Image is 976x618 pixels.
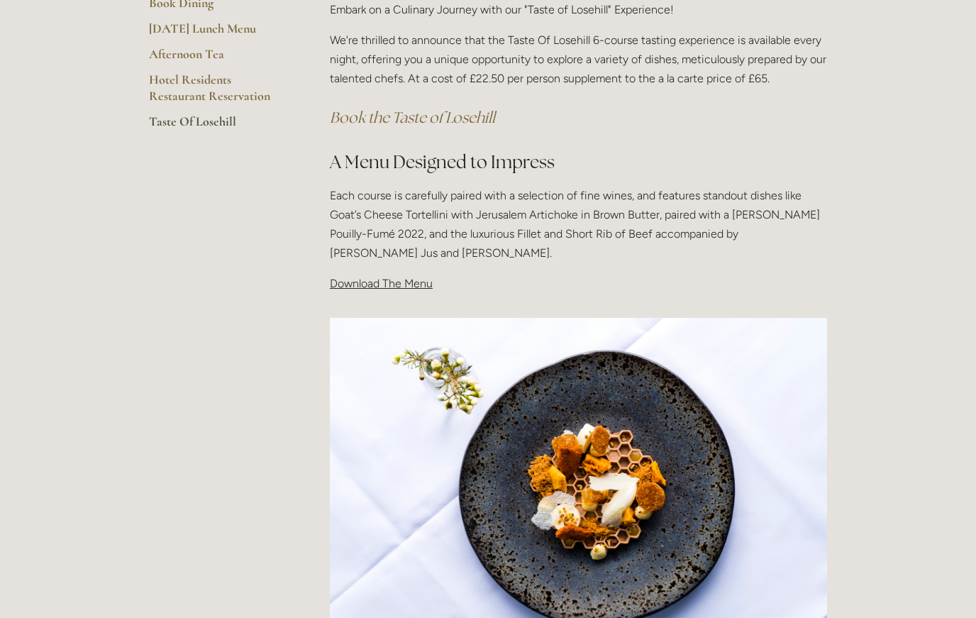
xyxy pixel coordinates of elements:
a: [DATE] Lunch Menu [149,21,284,47]
h2: A Menu Designed to Impress [330,150,827,175]
a: Afternoon Tea [149,47,284,72]
p: Each course is carefully paired with a selection of fine wines, and features standout dishes like... [330,187,827,264]
a: Hotel Residents Restaurant Reservation [149,72,284,114]
p: We're thrilled to announce that the Taste Of Losehill 6-course tasting experience is available ev... [330,31,827,89]
span: Download The Menu [330,277,433,291]
p: Embark on a Culinary Journey with our "Taste of Losehill" Experience! [330,1,827,20]
a: Taste Of Losehill [149,114,284,140]
a: Book the Taste of Losehill [330,109,495,128]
